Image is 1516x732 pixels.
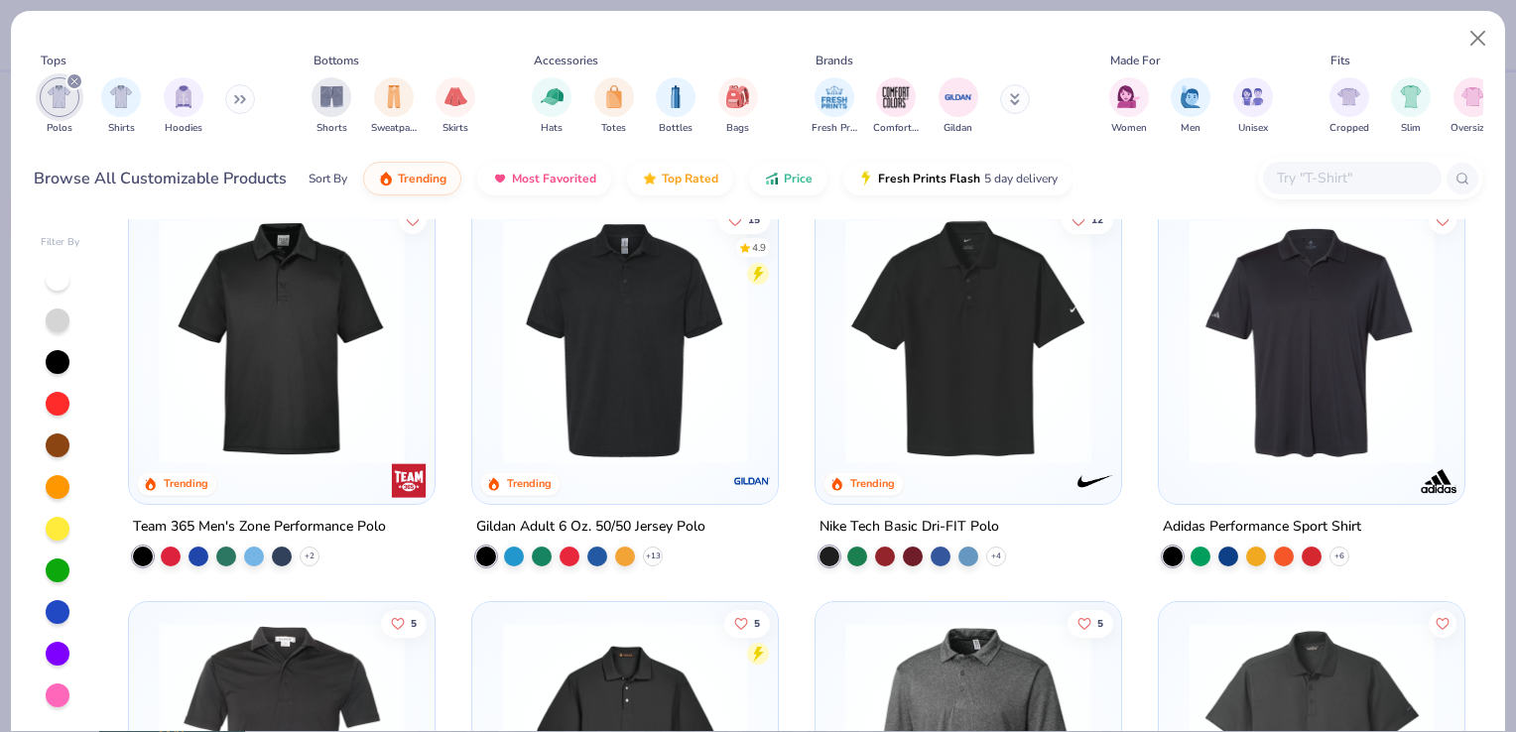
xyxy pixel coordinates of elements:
span: Top Rated [662,171,718,186]
button: Like [1068,609,1113,637]
span: Fresh Prints [812,121,857,136]
div: filter for Totes [594,77,634,136]
div: filter for Slim [1391,77,1431,136]
button: filter button [101,77,141,136]
div: Tops [41,52,66,69]
div: Brands [816,52,853,69]
div: filter for Bottles [656,77,695,136]
span: Gildan [944,121,972,136]
button: filter button [532,77,571,136]
span: Shorts [316,121,347,136]
span: + 4 [991,550,1001,562]
button: Like [718,205,770,233]
button: filter button [594,77,634,136]
div: Team 365 Men's Zone Performance Polo [133,515,386,540]
button: filter button [1329,77,1369,136]
img: Gildan logo [732,461,772,501]
button: filter button [40,77,79,136]
img: Gildan Image [944,82,973,112]
button: Most Favorited [477,162,611,195]
button: filter button [718,77,758,136]
button: filter button [1391,77,1431,136]
div: filter for Hats [532,77,571,136]
button: Close [1459,20,1497,58]
div: filter for Oversized [1451,77,1495,136]
span: 5 [754,618,760,628]
button: filter button [164,77,203,136]
span: Bottles [659,121,693,136]
button: filter button [1233,77,1273,136]
img: Polos Image [48,85,70,108]
button: Like [400,205,428,233]
span: Fresh Prints Flash [878,171,980,186]
div: filter for Cropped [1329,77,1369,136]
img: Team 365 logo [389,461,429,501]
div: Fits [1330,52,1350,69]
div: Accessories [534,52,598,69]
div: filter for Shorts [312,77,351,136]
span: + 6 [1334,550,1344,562]
button: filter button [656,77,695,136]
button: filter button [812,77,857,136]
span: Women [1111,121,1147,136]
button: filter button [873,77,919,136]
span: Hoodies [165,121,202,136]
div: filter for Shirts [101,77,141,136]
div: filter for Polos [40,77,79,136]
div: Sort By [309,170,347,187]
span: Price [784,171,813,186]
img: 8e2bd841-e4e9-4593-a0fd-0b5ea633da3f [149,218,415,464]
div: filter for Hoodies [164,77,203,136]
div: 4.9 [752,240,766,255]
img: Hoodies Image [173,85,194,108]
img: Oversized Image [1461,85,1484,108]
button: filter button [312,77,351,136]
button: filter button [1171,77,1210,136]
div: Gildan Adult 6 Oz. 50/50 Jersey Polo [476,515,705,540]
span: 15 [748,214,760,224]
img: Women Image [1117,85,1140,108]
button: Trending [363,162,461,195]
img: Bottles Image [665,85,687,108]
div: filter for Gildan [939,77,978,136]
img: 00301b22-e8bc-4003-8422-052696a025be [1179,218,1445,464]
img: Fresh Prints Image [820,82,849,112]
img: Skirts Image [444,85,467,108]
img: most_fav.gif [492,171,508,186]
span: 12 [1091,214,1103,224]
img: 64756ea5-4699-42a2-b186-d8e4593bce77 [835,218,1101,464]
img: 21a96ec8-769c-4fbe-b433-59540745f6ec [1101,218,1367,464]
span: Sweatpants [371,121,417,136]
img: Hats Image [541,85,564,108]
img: Cropped Image [1337,85,1360,108]
img: Men Image [1180,85,1201,108]
span: Bags [726,121,749,136]
button: Fresh Prints Flash5 day delivery [843,162,1073,195]
img: TopRated.gif [642,171,658,186]
span: Unisex [1238,121,1268,136]
span: 5 [412,618,418,628]
div: filter for Women [1109,77,1149,136]
span: Comfort Colors [873,121,919,136]
span: Shirts [108,121,135,136]
img: Shirts Image [110,85,133,108]
span: Hats [541,121,563,136]
span: Slim [1401,121,1421,136]
span: Men [1181,121,1200,136]
img: Adidas logo [1418,461,1457,501]
img: Slim Image [1400,85,1422,108]
img: Shorts Image [320,85,343,108]
div: filter for Unisex [1233,77,1273,136]
img: Sweatpants Image [383,85,405,108]
button: Like [1429,205,1456,233]
button: filter button [371,77,417,136]
div: filter for Comfort Colors [873,77,919,136]
button: Price [749,162,827,195]
div: Made For [1110,52,1160,69]
div: Bottoms [314,52,359,69]
div: filter for Sweatpants [371,77,417,136]
button: filter button [939,77,978,136]
button: Top Rated [627,162,733,195]
div: Filter By [41,235,80,250]
button: Like [382,609,428,637]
